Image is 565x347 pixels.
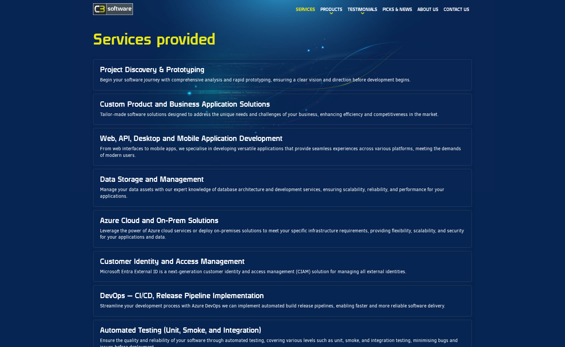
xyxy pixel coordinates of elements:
[318,2,345,17] a: Products
[100,100,465,108] h3: Custom Product and Business Application Solutions
[100,146,465,159] p: From web interfaces to mobile apps, we specialise in developing versatile applications that provi...
[100,228,465,241] p: Leverage the power of Azure cloud services or deploy on-premises solutions to meet your specific ...
[100,65,465,73] h3: Project Discovery & Prototyping
[100,326,465,334] h3: Automated Testing (Unit, Smoke, and Integration)
[100,303,465,309] p: Streamline your development process with Azure DevOps we can implement automated build release pi...
[93,3,133,15] img: C3 Software
[345,2,380,17] a: Testimonials
[93,32,472,46] h1: Services provided
[100,291,465,299] h3: DevOps – CI/CD, Release Pipeline Implementation
[100,269,465,275] p: Microsoft Entra External ID is a next-generation customer identity and access management (CIAM) s...
[100,111,465,118] p: Tailor-made software solutions designed to address the unique needs and challenges of your busine...
[100,257,465,265] h3: Customer Identity and Access Management
[380,2,415,17] a: Picks & News
[100,175,465,183] h3: Data Storage and Management
[441,2,472,17] a: Contact Us
[100,134,465,142] h3: Web, API, Desktop and Mobile Application Development
[415,2,441,17] a: About us
[100,186,465,199] p: Manage your data assets with our expert knowledge of database architecture and development servic...
[100,216,465,224] h3: Azure Cloud and On-Prem Solutions
[293,2,318,17] a: Services
[100,77,465,83] p: Begin your software journey with comprehensive analysis and rapid prototyping, ensuring a clear v...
